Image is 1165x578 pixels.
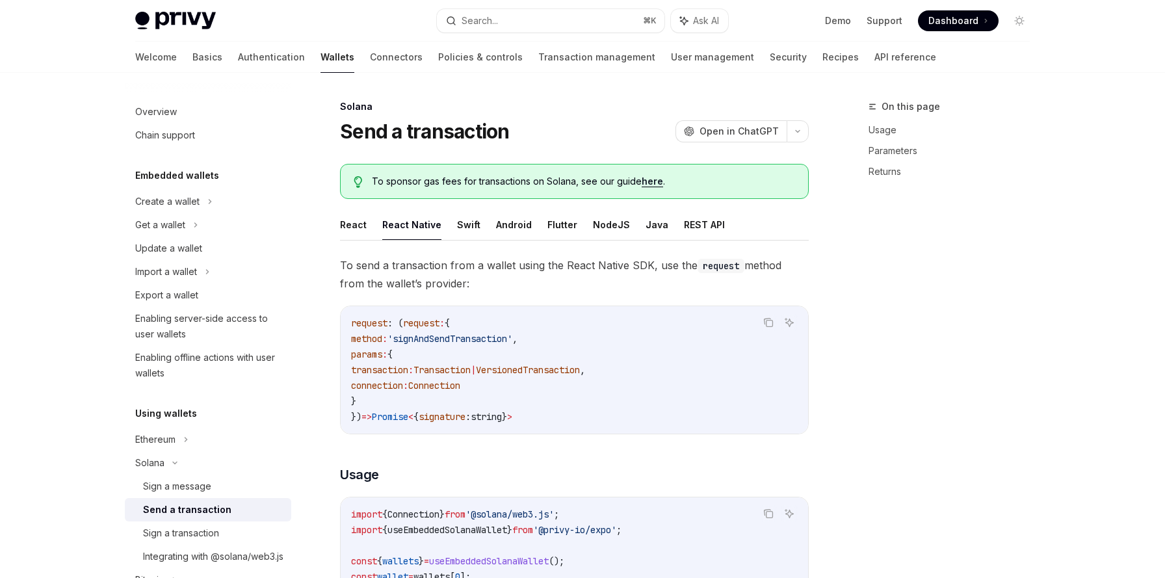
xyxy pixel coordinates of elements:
[143,502,231,518] div: Send a transaction
[135,104,177,120] div: Overview
[351,364,408,376] span: transaction
[646,209,668,240] button: Java
[642,176,663,187] a: here
[135,12,216,30] img: light logo
[372,175,795,188] span: To sponsor gas fees for transactions on Solana, see our guide .
[351,348,382,360] span: params
[135,168,219,183] h5: Embedded wallets
[135,432,176,447] div: Ethereum
[675,120,787,142] button: Open in ChatGPT
[125,124,291,147] a: Chain support
[1009,10,1030,31] button: Toggle dark mode
[387,348,393,360] span: {
[125,498,291,521] a: Send a transaction
[125,100,291,124] a: Overview
[616,524,622,536] span: ;
[135,350,283,381] div: Enabling offline actions with user wallets
[372,411,408,423] span: Promise
[781,314,798,331] button: Ask AI
[507,524,512,536] span: }
[135,241,202,256] div: Update a wallet
[867,14,902,27] a: Support
[361,411,372,423] span: =>
[918,10,999,31] a: Dashboard
[382,524,387,536] span: {
[351,317,387,329] span: request
[135,287,198,303] div: Export a wallet
[643,16,657,26] span: ⌘ K
[822,42,859,73] a: Recipes
[671,9,728,33] button: Ask AI
[408,364,413,376] span: :
[512,524,533,536] span: from
[238,42,305,73] a: Authentication
[538,42,655,73] a: Transaction management
[125,307,291,346] a: Enabling server-side access to user wallets
[135,406,197,421] h5: Using wallets
[382,333,387,345] span: :
[439,508,445,520] span: }
[502,411,507,423] span: }
[354,176,363,188] svg: Tip
[377,555,382,567] span: {
[351,333,382,345] span: method
[760,314,777,331] button: Copy the contents from the code block
[684,209,725,240] button: REST API
[693,14,719,27] span: Ask AI
[781,505,798,522] button: Ask AI
[192,42,222,73] a: Basics
[698,259,744,273] code: request
[549,555,564,567] span: ();
[382,555,419,567] span: wallets
[125,475,291,498] a: Sign a message
[340,100,809,113] div: Solana
[125,283,291,307] a: Export a wallet
[135,194,200,209] div: Create a wallet
[351,555,377,567] span: const
[445,317,450,329] span: {
[387,524,507,536] span: useEmbeddedSolanaWallet
[351,508,382,520] span: import
[429,555,549,567] span: useEmbeddedSolanaWallet
[457,209,480,240] button: Swift
[340,256,809,293] span: To send a transaction from a wallet using the React Native SDK, use the method from the wallet’s ...
[533,524,616,536] span: '@privy-io/expo'
[512,333,517,345] span: ,
[671,42,754,73] a: User management
[143,479,211,494] div: Sign a message
[700,125,779,138] span: Open in ChatGPT
[770,42,807,73] a: Security
[143,549,283,564] div: Integrating with @solana/web3.js
[547,209,577,240] button: Flutter
[370,42,423,73] a: Connectors
[496,209,532,240] button: Android
[135,455,164,471] div: Solana
[387,508,439,520] span: Connection
[419,411,465,423] span: signature
[135,217,185,233] div: Get a wallet
[437,9,664,33] button: Search...⌘K
[419,555,424,567] span: }
[408,380,460,391] span: Connection
[554,508,559,520] span: ;
[593,209,630,240] button: NodeJS
[340,466,379,484] span: Usage
[424,555,429,567] span: =
[465,411,471,423] span: :
[403,317,439,329] span: request
[143,525,219,541] div: Sign a transaction
[125,237,291,260] a: Update a wallet
[476,364,580,376] span: VersionedTransaction
[465,508,554,520] span: '@solana/web3.js'
[382,209,441,240] button: React Native
[387,333,512,345] span: 'signAndSendTransaction'
[387,317,403,329] span: : (
[580,364,585,376] span: ,
[135,42,177,73] a: Welcome
[825,14,851,27] a: Demo
[413,411,419,423] span: {
[340,209,367,240] button: React
[125,346,291,385] a: Enabling offline actions with user wallets
[408,411,413,423] span: <
[439,317,445,329] span: :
